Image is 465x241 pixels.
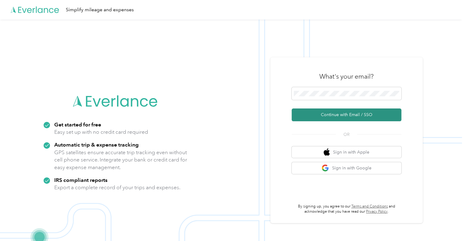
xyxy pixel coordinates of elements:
p: By signing up, you agree to our and acknowledge that you have read our . [292,204,401,214]
p: Export a complete record of your trips and expenses. [54,184,180,191]
button: apple logoSign in with Apple [292,146,401,158]
strong: Get started for free [54,121,101,128]
a: Privacy Policy [366,209,388,214]
img: apple logo [324,148,330,156]
button: google logoSign in with Google [292,162,401,174]
strong: IRS compliant reports [54,177,108,183]
strong: Automatic trip & expense tracking [54,141,139,148]
a: Terms and Conditions [351,204,388,209]
div: Simplify mileage and expenses [66,6,134,14]
h3: What's your email? [319,72,374,81]
span: OR [336,131,357,138]
p: Easy set up with no credit card required [54,128,148,136]
img: google logo [321,164,329,172]
button: Continue with Email / SSO [292,108,401,121]
p: GPS satellites ensure accurate trip tracking even without cell phone service. Integrate your bank... [54,149,187,171]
